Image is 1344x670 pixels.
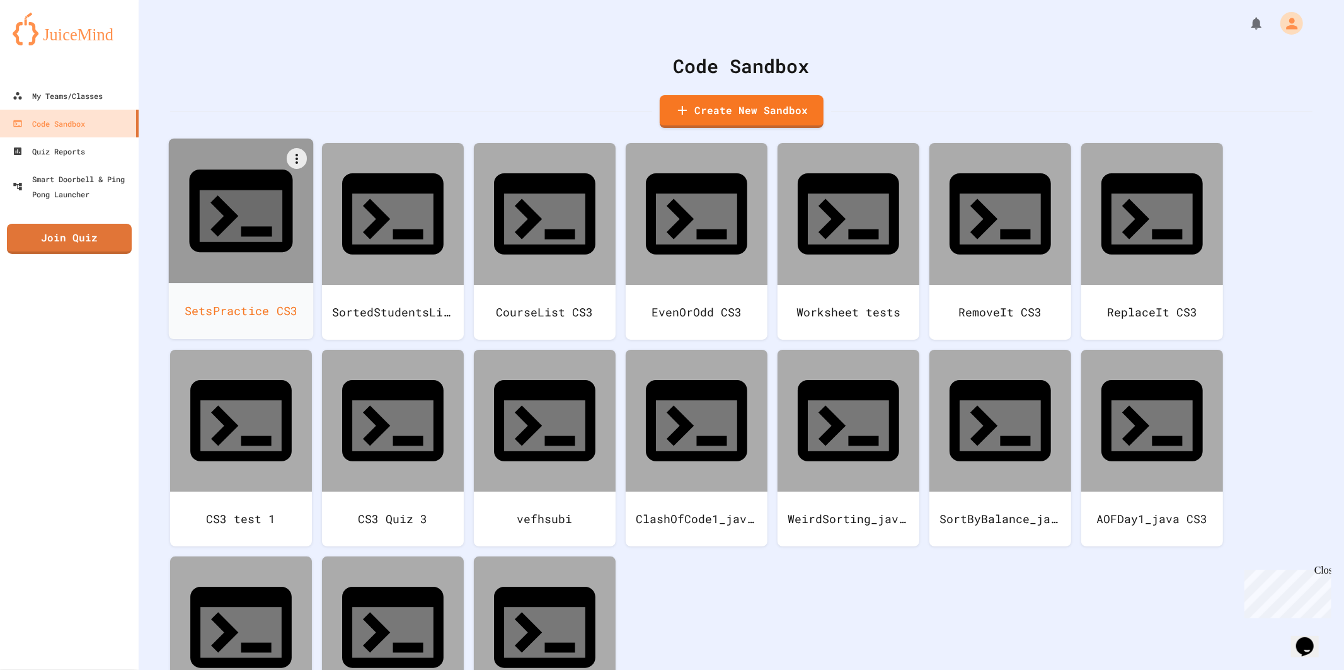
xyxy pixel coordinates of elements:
a: ReplaceIt CS3 [1081,143,1223,340]
a: CS3 test 1 [170,350,312,546]
div: My Notifications [1226,13,1267,34]
div: Worksheet tests [778,285,919,340]
a: ClashOfCode1_java CS3 [626,350,767,546]
div: AOFDay1_java CS3 [1081,492,1223,546]
a: Worksheet tests [778,143,919,340]
div: vefhsubi [474,492,616,546]
div: CourseList CS3 [474,285,616,340]
iframe: chat widget [1239,565,1331,618]
a: CS3 Quiz 3 [322,350,464,546]
div: WeirdSorting_java CS3 [778,492,919,546]
a: SortedStudentsList CS3 [322,143,464,340]
div: My Teams/Classes [13,88,103,103]
a: EvenOrOdd CS3 [626,143,767,340]
a: SetsPractice CS3 [169,139,314,339]
div: Smart Doorbell & Ping Pong Launcher [13,171,134,202]
div: Code Sandbox [13,116,85,131]
div: CS3 Quiz 3 [322,492,464,546]
a: RemoveIt CS3 [929,143,1071,340]
div: ClashOfCode1_java CS3 [626,492,767,546]
div: Quiz Reports [13,144,85,159]
div: SortedStudentsList CS3 [322,285,464,340]
div: SortByBalance_java CS3 [929,492,1071,546]
a: AOFDay1_java CS3 [1081,350,1223,546]
a: SortByBalance_java CS3 [929,350,1071,546]
div: RemoveIt CS3 [929,285,1071,340]
div: Chat with us now!Close [5,5,87,80]
iframe: chat widget [1291,620,1331,657]
div: EvenOrOdd CS3 [626,285,767,340]
a: Join Quiz [7,224,132,254]
div: SetsPractice CS3 [169,283,314,339]
a: CourseList CS3 [474,143,616,340]
div: My Account [1267,9,1306,38]
div: CS3 test 1 [170,492,312,546]
a: vefhsubi [474,350,616,546]
div: Code Sandbox [170,52,1312,80]
img: logo-orange.svg [13,13,126,45]
a: Create New Sandbox [660,95,824,128]
a: WeirdSorting_java CS3 [778,350,919,546]
div: ReplaceIt CS3 [1081,285,1223,340]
